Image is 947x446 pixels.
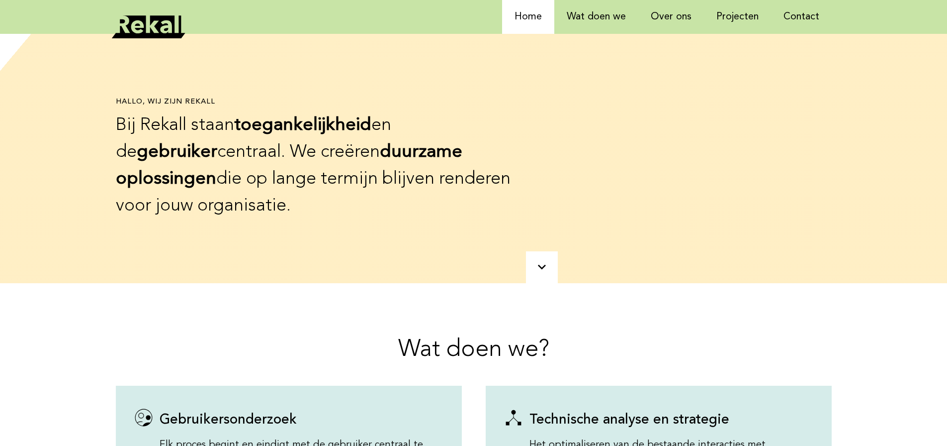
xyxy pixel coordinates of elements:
b: gebruiker [137,143,217,161]
b: duurzame oplossingen [116,143,462,188]
b: toegankelijkheid [234,116,371,134]
h2: Wat doen we? [116,334,832,365]
h1: Hallo, wij zijn rekall [116,98,522,107]
h3: Technische analyse en strategie [502,406,816,430]
a: scroll naar beneden [526,251,558,283]
h3: Gebruikersonderzoek [132,406,446,430]
p: Bij Rekall staan en de centraal. We creëren die op lange termijn blijven renderen voor jouw organ... [116,112,522,220]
